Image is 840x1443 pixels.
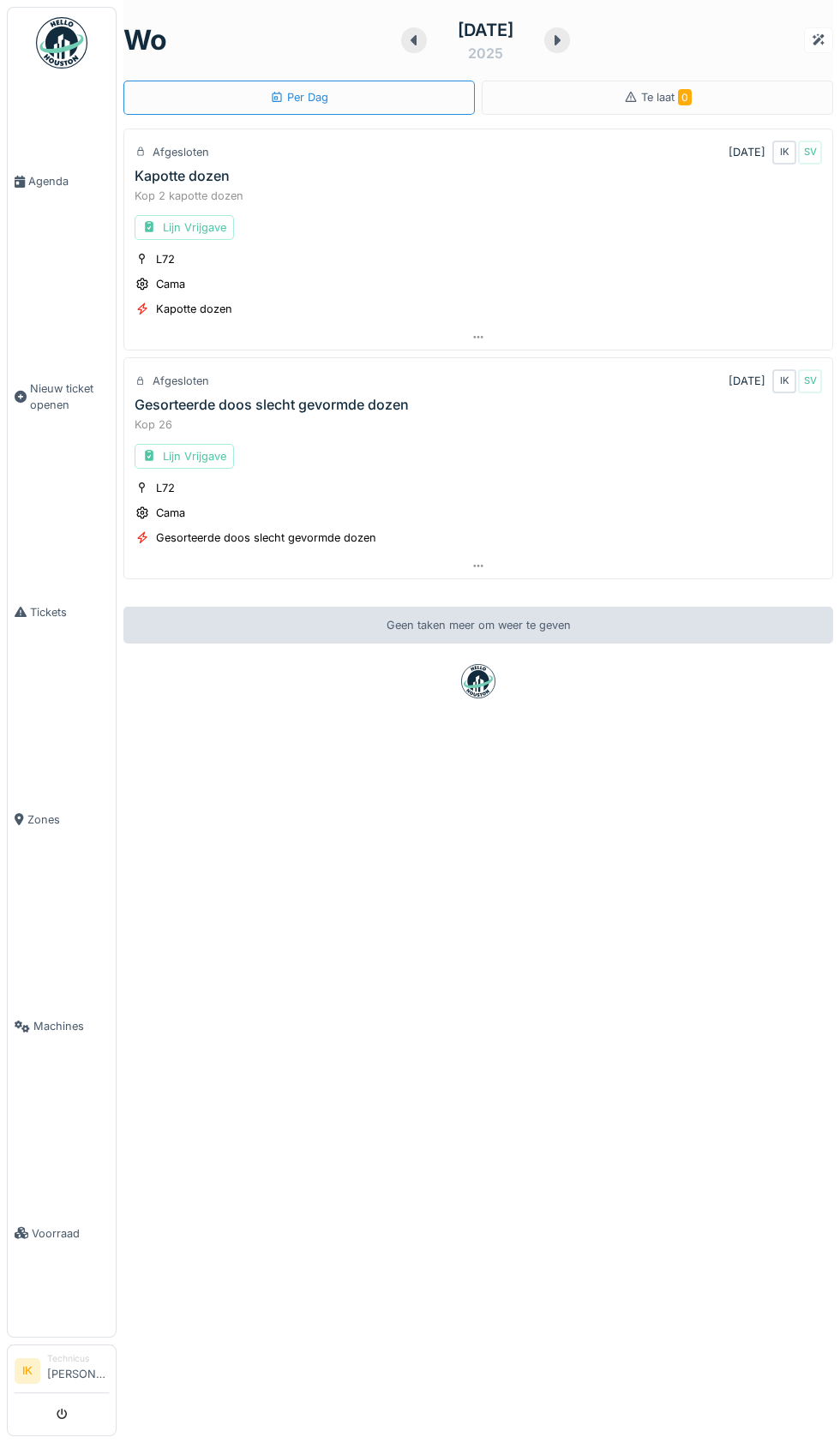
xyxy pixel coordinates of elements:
[468,43,503,63] div: 2025
[135,188,822,204] div: Kop 2 kapotte dozen
[123,607,833,644] div: Geen taken meer om weer te geven
[772,141,796,165] div: IK
[135,397,409,413] div: Gesorteerde doos slecht gevormde dozen
[156,251,175,267] div: L72
[8,923,116,1130] a: Machines
[15,1358,40,1384] li: IK
[641,91,692,104] span: Te laat
[8,285,116,509] a: Nieuw ticket openen
[156,301,232,317] div: Kapotte dozen
[28,173,109,189] span: Agenda
[156,505,185,521] div: Cama
[153,373,209,389] div: Afgesloten
[123,24,167,57] h1: wo
[729,144,765,160] div: [DATE]
[8,716,116,923] a: Zones
[33,1018,109,1034] span: Machines
[135,215,234,240] div: Lijn Vrijgave
[772,369,796,393] div: IK
[36,17,87,69] img: Badge_color-CXgf-gQk.svg
[30,380,109,413] span: Nieuw ticket openen
[458,17,513,43] div: [DATE]
[153,144,209,160] div: Afgesloten
[461,664,495,698] img: badge-BVDL4wpA.svg
[678,89,692,105] span: 0
[27,811,109,828] span: Zones
[8,509,116,716] a: Tickets
[15,1352,109,1393] a: IK Technicus[PERSON_NAME]
[156,276,185,292] div: Cama
[156,530,376,546] div: Gesorteerde doos slecht gevormde dozen
[135,444,234,469] div: Lijn Vrijgave
[8,78,116,285] a: Agenda
[8,1130,116,1338] a: Voorraad
[729,373,765,389] div: [DATE]
[47,1352,109,1365] div: Technicus
[798,141,822,165] div: SV
[135,168,230,184] div: Kapotte dozen
[30,604,109,620] span: Tickets
[47,1352,109,1389] li: [PERSON_NAME]
[270,89,328,105] div: Per Dag
[156,480,175,496] div: L72
[135,416,822,433] div: Kop 26
[32,1225,109,1242] span: Voorraad
[798,369,822,393] div: SV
